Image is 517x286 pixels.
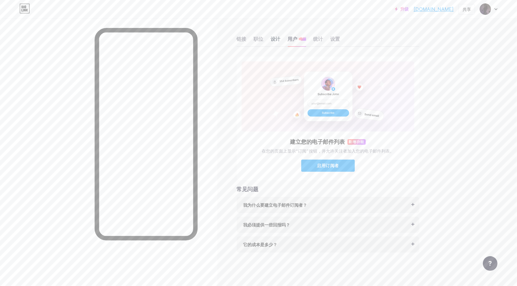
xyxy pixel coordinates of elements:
[237,185,419,193] div: 常见问题
[313,35,323,46] div: 统计
[243,202,307,208] span: 我为什么要建立电子邮件订阅者？
[463,6,471,12] div: 共享
[290,139,345,145] h6: 建立您的电子邮件列表
[301,160,355,172] button: 启用订阅者
[317,163,339,168] span: 启用订阅者
[299,35,306,43] span: 新增功能
[400,7,409,12] font: 升级
[254,35,264,46] div: 职位
[271,35,281,46] div: 设计
[349,139,365,145] span: 新增功能
[243,222,290,228] span: 我必须提供一些回报吗？
[237,35,246,46] div: 链接
[259,147,397,155] span: 在您的页面上显示“订阅”按钮，并允许关注者加入您的电子邮件列表。
[243,241,278,248] span: 它的成本是多少？
[330,35,340,46] div: 设置
[480,3,491,15] img: yeweiyang
[414,5,454,13] a: [DOMAIN_NAME]
[288,35,298,43] font: 用户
